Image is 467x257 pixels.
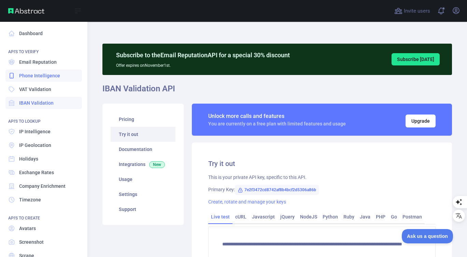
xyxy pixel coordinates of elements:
span: IP Geolocation [19,142,51,149]
button: Subscribe [DATE] [392,53,440,65]
a: IP Geolocation [5,139,82,151]
button: Invite users [393,5,431,16]
span: 7e2f3472cd8742af8b4bcf2d5306a86b [235,185,319,195]
span: Company Enrichment [19,183,66,190]
p: Offer expires on November 1st. [116,60,290,68]
span: Phone Intelligence [19,72,60,79]
div: Unlock more calls and features [208,112,346,120]
a: Live test [208,211,232,222]
a: Go [388,211,400,222]
a: Exchange Rates [5,166,82,179]
a: Try it out [111,127,175,142]
div: You are currently on a free plan with limited features and usage [208,120,346,127]
a: Support [111,202,175,217]
span: Exchange Rates [19,169,54,176]
a: Timezone [5,194,82,206]
span: Screenshot [19,239,44,245]
a: Holidays [5,153,82,165]
div: API'S TO LOOKUP [5,110,82,124]
div: API'S TO VERIFY [5,41,82,55]
a: PHP [373,211,388,222]
a: Settings [111,187,175,202]
div: This is your private API key, specific to this API. [208,174,436,181]
span: VAT Validation [19,86,51,93]
a: Usage [111,172,175,187]
p: Subscribe to the Email Reputation API for a special 30 % discount [116,50,290,60]
span: Email Reputation [19,59,57,65]
div: Primary Key: [208,186,436,193]
a: Documentation [111,142,175,157]
a: Integrations New [111,157,175,172]
a: IBAN Validation [5,97,82,109]
span: Holidays [19,155,38,162]
span: Invite users [404,7,430,15]
span: Avatars [19,225,36,232]
a: VAT Validation [5,83,82,95]
iframe: Toggle Customer Support [402,229,453,243]
h2: Try it out [208,159,436,168]
a: Company Enrichment [5,180,82,192]
span: IP Intelligence [19,128,51,135]
span: New [149,161,165,168]
h1: IBAN Validation API [102,83,452,100]
img: Abstract API [8,8,44,14]
a: Email Reputation [5,56,82,68]
a: Pricing [111,112,175,127]
a: Phone Intelligence [5,70,82,82]
a: Postman [400,211,425,222]
a: Dashboard [5,27,82,40]
button: Upgrade [406,115,436,127]
a: cURL [232,211,249,222]
a: Java [357,211,373,222]
a: NodeJS [297,211,320,222]
a: Avatars [5,222,82,235]
span: Timezone [19,196,41,203]
a: Javascript [249,211,278,222]
a: Ruby [341,211,357,222]
a: IP Intelligence [5,125,82,138]
a: Screenshot [5,236,82,248]
a: Python [320,211,341,222]
span: IBAN Validation [19,100,54,106]
a: jQuery [278,211,297,222]
div: API'S TO CREATE [5,207,82,221]
a: Create, rotate and manage your keys [208,199,286,205]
